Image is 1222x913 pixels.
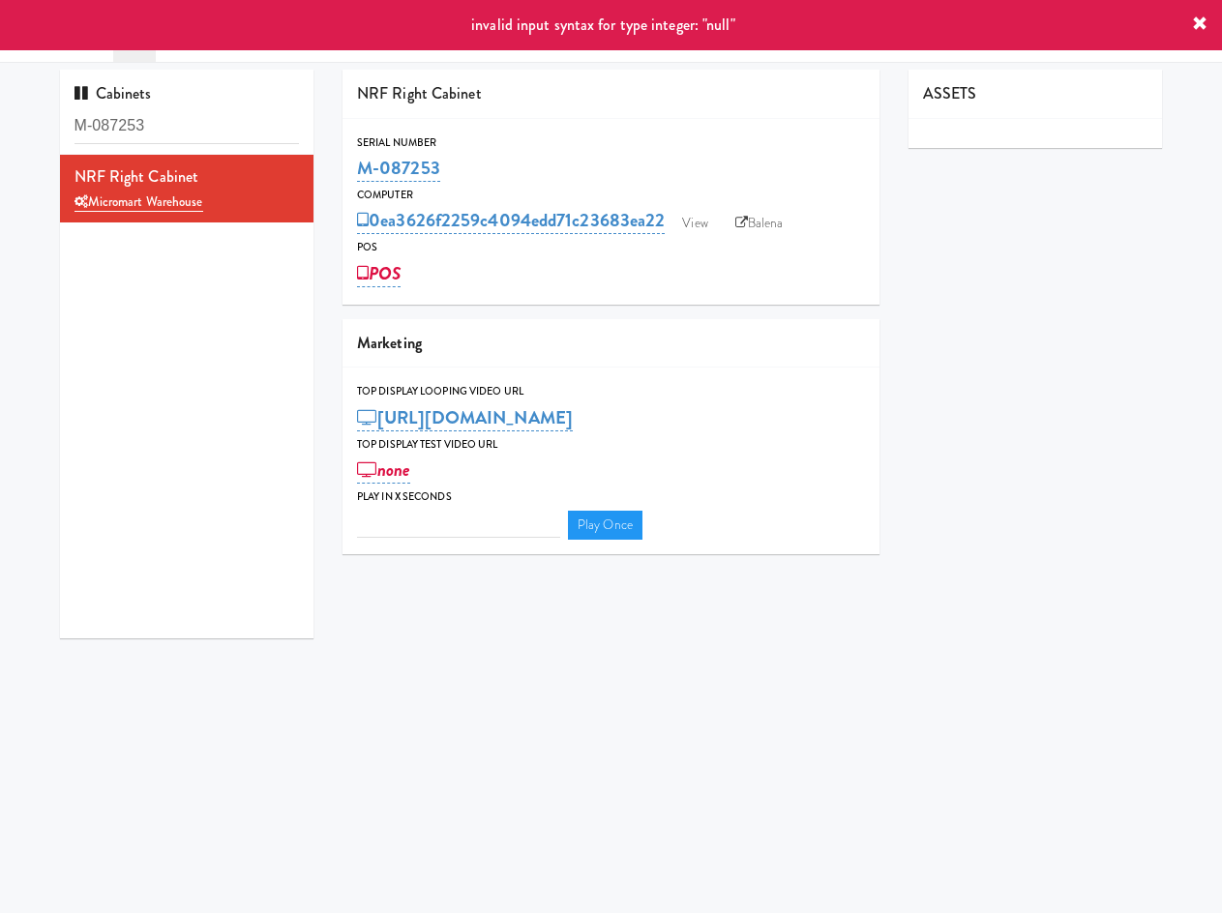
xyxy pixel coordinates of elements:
span: Cabinets [75,82,152,104]
input: Search cabinets [75,108,300,144]
div: Play in X seconds [357,487,865,507]
li: NRF Right CabinetMicromart Warehouse [60,155,314,222]
div: Top Display Test Video Url [357,435,865,455]
a: M-087253 [357,155,440,182]
a: [URL][DOMAIN_NAME] [357,404,573,431]
span: Marketing [357,332,422,354]
a: View [672,209,717,238]
span: invalid input syntax for type integer: "null" [471,14,735,36]
span: ASSETS [923,82,977,104]
a: Play Once [568,511,642,540]
a: none [357,456,410,484]
div: Top Display Looping Video Url [357,382,865,401]
div: NRF Right Cabinet [75,162,300,191]
a: 0ea3626f2259c4094edd71c23683ea22 [357,207,665,234]
div: Serial Number [357,133,865,153]
div: NRF Right Cabinet [343,70,879,119]
div: POS [357,238,865,257]
a: Micromart Warehouse [75,192,203,212]
a: Balena [726,209,793,238]
div: Computer [357,186,865,205]
a: POS [357,260,401,287]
